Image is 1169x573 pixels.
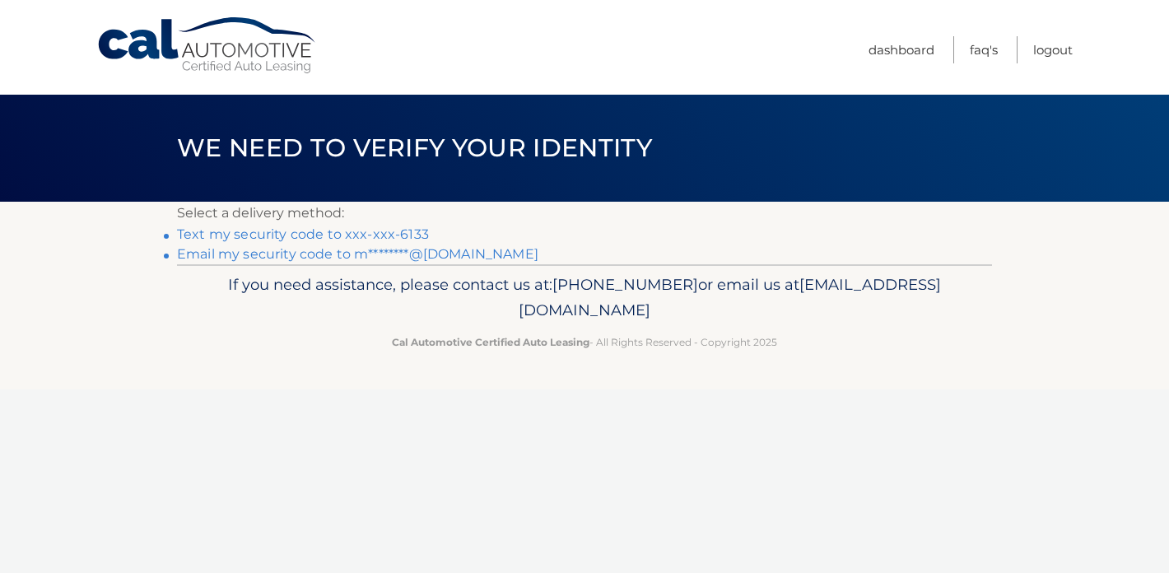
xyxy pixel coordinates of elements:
strong: Cal Automotive Certified Auto Leasing [392,336,589,348]
p: If you need assistance, please contact us at: or email us at [188,272,981,324]
a: Text my security code to xxx-xxx-6133 [177,226,429,242]
a: Dashboard [869,36,934,63]
span: We need to verify your identity [177,133,652,163]
a: Email my security code to m********@[DOMAIN_NAME] [177,246,538,262]
p: - All Rights Reserved - Copyright 2025 [188,333,981,351]
a: FAQ's [970,36,998,63]
a: Cal Automotive [96,16,319,75]
span: [PHONE_NUMBER] [552,275,698,294]
p: Select a delivery method: [177,202,992,225]
a: Logout [1033,36,1073,63]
